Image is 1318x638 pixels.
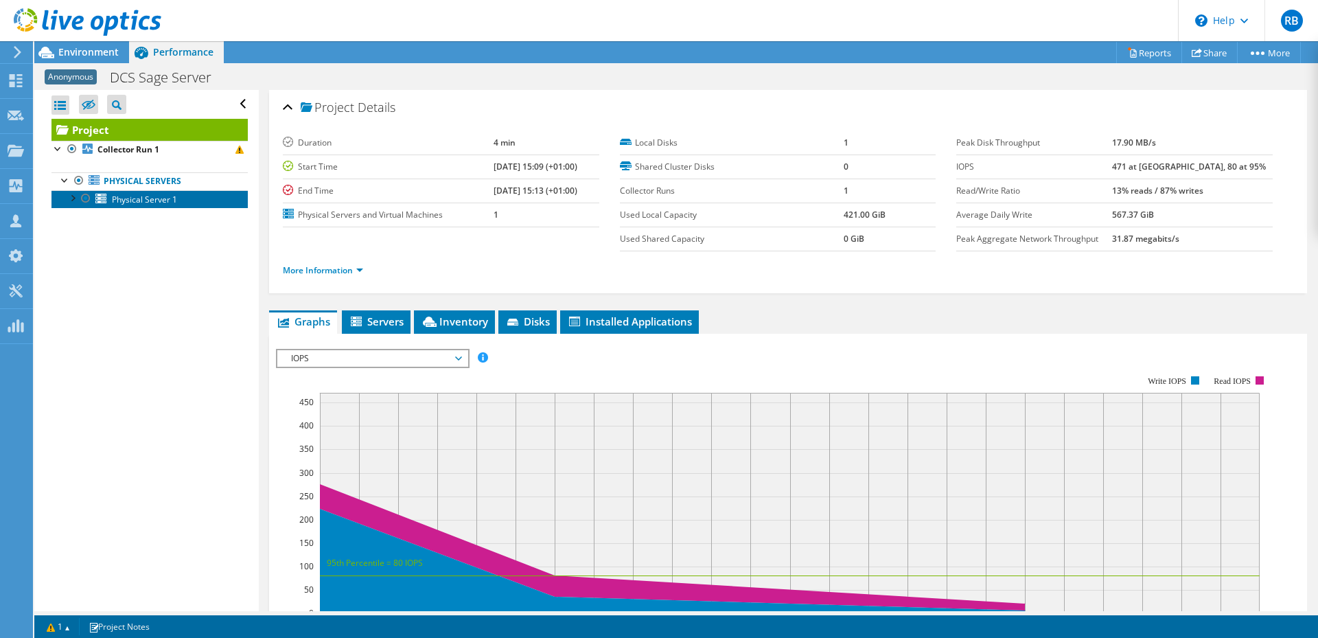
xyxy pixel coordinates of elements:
[299,490,314,502] text: 250
[283,264,363,276] a: More Information
[567,315,692,328] span: Installed Applications
[299,560,314,572] text: 100
[1195,14,1207,27] svg: \n
[299,467,314,479] text: 300
[956,160,1112,174] label: IOPS
[37,618,80,635] a: 1
[421,315,488,328] span: Inventory
[1281,10,1303,32] span: RB
[956,184,1112,198] label: Read/Write Ratio
[79,618,159,635] a: Project Notes
[494,161,577,172] b: [DATE] 15:09 (+01:00)
[494,185,577,196] b: [DATE] 15:13 (+01:00)
[1112,137,1156,148] b: 17.90 MB/s
[844,233,864,244] b: 0 GiB
[494,209,498,220] b: 1
[1116,42,1182,63] a: Reports
[1112,161,1266,172] b: 471 at [GEOGRAPHIC_DATA], 80 at 95%
[51,172,248,190] a: Physical Servers
[301,101,354,115] span: Project
[97,144,159,155] b: Collector Run 1
[299,514,314,525] text: 200
[51,141,248,159] a: Collector Run 1
[299,443,314,455] text: 350
[304,584,314,595] text: 50
[620,136,844,150] label: Local Disks
[153,45,213,58] span: Performance
[1148,376,1186,386] text: Write IOPS
[620,184,844,198] label: Collector Runs
[299,420,314,431] text: 400
[505,315,550,328] span: Disks
[844,209,886,220] b: 421.00 GiB
[283,160,494,174] label: Start Time
[1237,42,1301,63] a: More
[45,69,97,84] span: Anonymous
[327,557,423,569] text: 95th Percentile = 80 IOPS
[844,185,848,196] b: 1
[58,45,119,58] span: Environment
[1112,185,1203,196] b: 13% reads / 87% writes
[956,232,1112,246] label: Peak Aggregate Network Throughput
[309,607,314,619] text: 0
[620,160,844,174] label: Shared Cluster Disks
[112,194,177,205] span: Physical Server 1
[283,136,494,150] label: Duration
[358,99,395,115] span: Details
[1112,209,1154,220] b: 567.37 GiB
[276,315,330,328] span: Graphs
[844,137,848,148] b: 1
[620,232,844,246] label: Used Shared Capacity
[844,161,848,172] b: 0
[51,119,248,141] a: Project
[1181,42,1238,63] a: Share
[283,184,494,198] label: End Time
[620,208,844,222] label: Used Local Capacity
[299,537,314,549] text: 150
[956,136,1112,150] label: Peak Disk Throughput
[956,208,1112,222] label: Average Daily Write
[299,396,314,408] text: 450
[284,350,461,367] span: IOPS
[494,137,516,148] b: 4 min
[349,315,404,328] span: Servers
[1112,233,1179,244] b: 31.87 megabits/s
[283,208,494,222] label: Physical Servers and Virtual Machines
[51,190,248,208] a: Physical Server 1
[1214,376,1251,386] text: Read IOPS
[104,70,233,85] h1: DCS Sage Server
